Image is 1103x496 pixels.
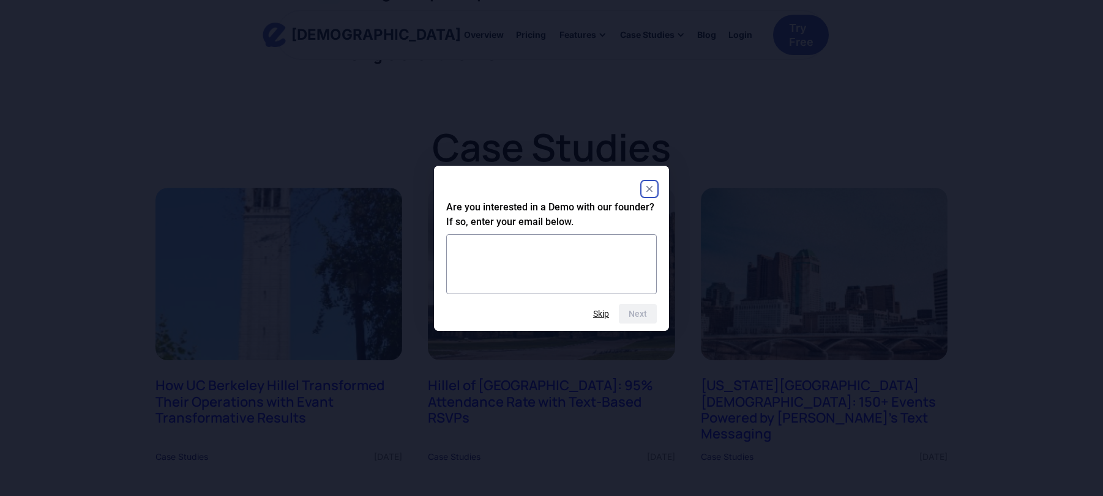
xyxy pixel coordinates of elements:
textarea: Are you interested in a Demo with our founder? If so, enter your email below. [446,234,657,294]
h2: Are you interested in a Demo with our founder? If so, enter your email below. [446,200,657,229]
button: Close [642,182,657,196]
button: Next question [619,304,657,324]
button: Skip [593,309,609,319]
dialog: Are you interested in a Demo with our founder? If so, enter your email below. [434,166,669,331]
